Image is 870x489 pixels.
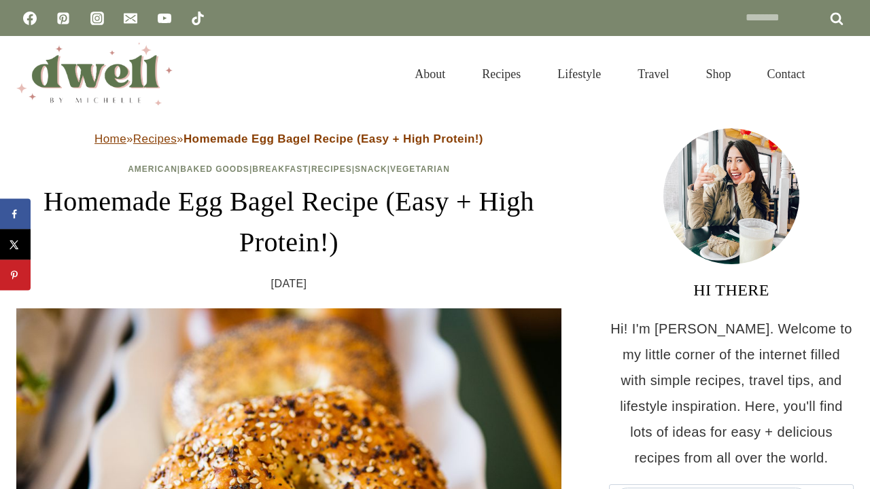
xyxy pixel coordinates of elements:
[831,62,854,86] button: View Search Form
[619,50,687,98] a: Travel
[94,132,126,145] a: Home
[50,5,77,32] a: Pinterest
[464,50,539,98] a: Recipes
[396,50,464,98] a: About
[128,164,450,174] span: | | | | |
[133,132,177,145] a: Recipes
[117,5,144,32] a: Email
[390,164,450,174] a: Vegetarian
[609,278,854,302] h3: HI THERE
[252,164,308,174] a: Breakfast
[184,5,211,32] a: TikTok
[16,5,43,32] a: Facebook
[16,43,173,105] img: DWELL by michelle
[749,50,824,98] a: Contact
[84,5,111,32] a: Instagram
[16,181,561,263] h1: Homemade Egg Bagel Recipe (Easy + High Protein!)
[128,164,177,174] a: American
[687,50,749,98] a: Shop
[271,274,307,294] time: [DATE]
[609,316,854,471] p: Hi! I'm [PERSON_NAME]. Welcome to my little corner of the internet filled with simple recipes, tr...
[94,132,483,145] span: » »
[180,164,249,174] a: Baked Goods
[184,132,483,145] strong: Homemade Egg Bagel Recipe (Easy + High Protein!)
[311,164,352,174] a: Recipes
[539,50,619,98] a: Lifestyle
[396,50,824,98] nav: Primary Navigation
[355,164,387,174] a: Snack
[151,5,178,32] a: YouTube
